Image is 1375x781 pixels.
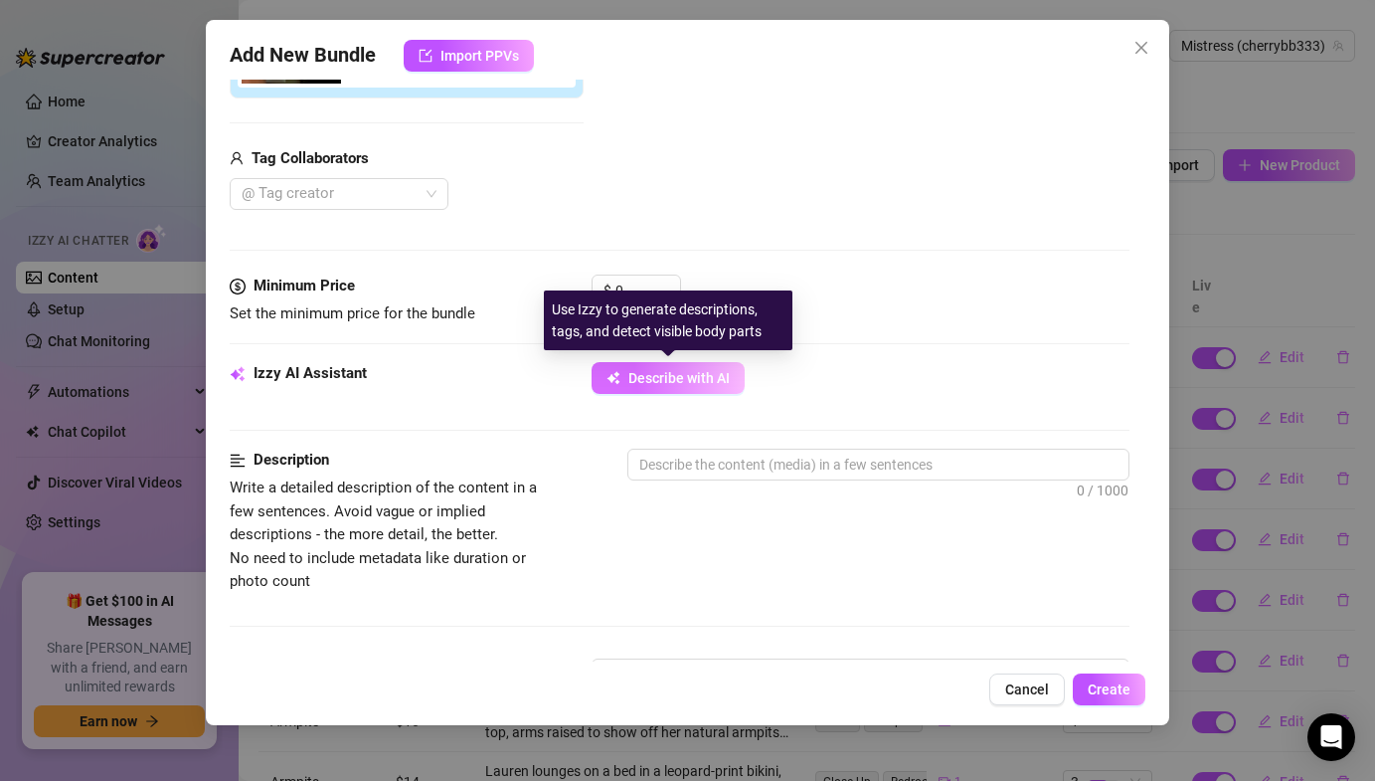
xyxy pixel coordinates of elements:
[230,275,246,298] span: dollar
[1307,713,1355,761] div: Open Intercom Messenger
[252,149,369,167] strong: Tag Collaborators
[254,364,367,382] strong: Izzy AI Assistant
[544,291,792,350] div: Use Izzy to generate descriptions, tags, and detect visible body parts
[404,40,534,72] button: Import PPVs
[1005,682,1049,697] span: Cancel
[254,661,286,679] strong: Tags
[1125,32,1157,64] button: Close
[230,479,537,590] span: Write a detailed description of the content in a few sentences. Avoid vague or implied descriptio...
[419,49,432,63] span: import
[989,674,1065,705] button: Cancel
[440,48,519,64] span: Import PPVs
[1073,674,1145,705] button: Create
[230,40,376,72] span: Add New Bundle
[628,370,730,386] span: Describe with AI
[1133,40,1149,56] span: close
[1125,40,1157,56] span: Close
[230,147,244,171] span: user
[230,304,475,322] span: Set the minimum price for the bundle
[1088,682,1130,697] span: Create
[230,449,246,473] span: align-left
[254,277,355,294] strong: Minimum Price
[592,362,745,394] button: Describe with AI
[254,451,329,469] strong: Description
